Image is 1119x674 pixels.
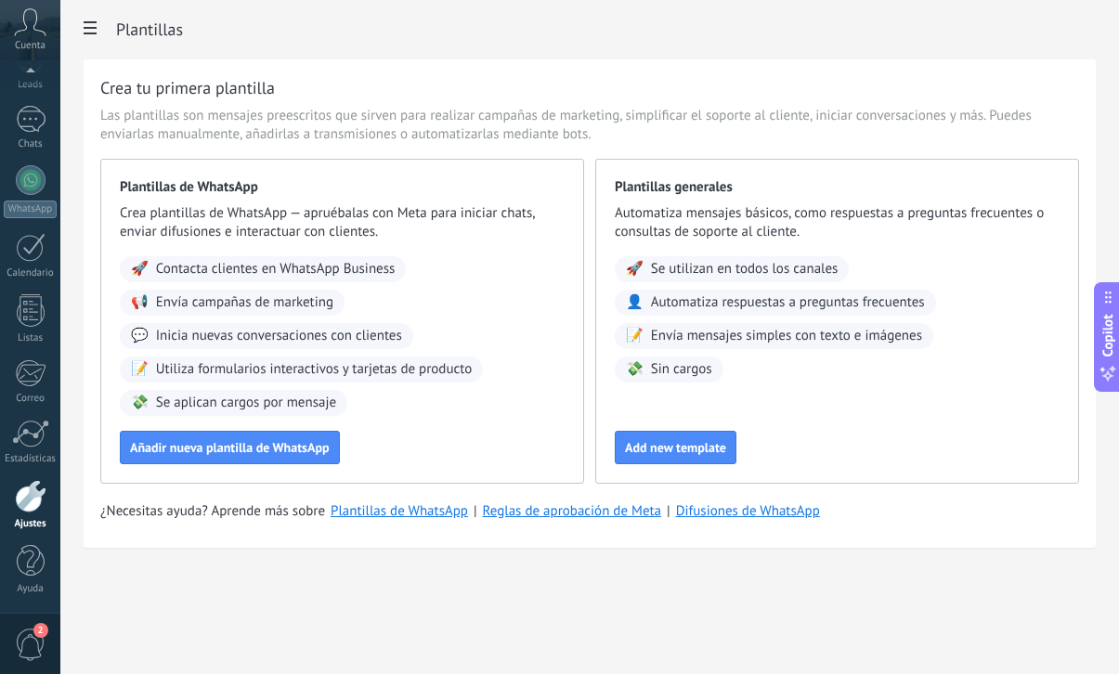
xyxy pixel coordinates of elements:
[626,360,644,379] span: 💸
[4,267,58,279] div: Calendario
[130,441,330,454] span: Añadir nueva plantilla de WhatsApp
[131,293,149,312] span: 📢
[626,327,644,345] span: 📝
[676,502,820,520] a: Difusiones de WhatsApp
[4,453,58,465] div: Estadísticas
[651,360,712,379] span: Sin cargos
[4,332,58,344] div: Listas
[120,178,565,197] span: Plantillas de WhatsApp
[131,260,149,279] span: 🚀
[100,107,1079,144] span: Las plantillas son mensajes preescritos que sirven para realizar campañas de marketing, simplific...
[156,293,333,312] span: Envía campañas de marketing
[651,327,922,345] span: Envía mensajes simples con texto e imágenes
[156,360,473,379] span: Utiliza formularios interactivos y tarjetas de producto
[4,518,58,530] div: Ajustes
[156,260,396,279] span: Contacta clientes en WhatsApp Business
[100,502,1079,521] div: | |
[15,40,46,52] span: Cuenta
[483,502,662,520] a: Reglas de aprobación de Meta
[100,76,275,99] h3: Crea tu primera plantilla
[4,138,58,150] div: Chats
[615,178,1060,197] span: Plantillas generales
[131,327,149,345] span: 💬
[131,394,149,412] span: 💸
[120,431,340,464] button: Añadir nueva plantilla de WhatsApp
[625,441,726,454] span: Add new template
[331,502,468,520] a: Plantillas de WhatsApp
[626,293,644,312] span: 👤
[4,393,58,405] div: Correo
[4,583,58,595] div: Ayuda
[615,431,736,464] button: Add new template
[615,204,1060,241] span: Automatiza mensajes básicos, como respuestas a preguntas frecuentes o consultas de soporte al cli...
[33,623,48,638] span: 2
[651,260,839,279] span: Se utilizan en todos los canales
[156,327,402,345] span: Inicia nuevas conversaciones con clientes
[156,394,336,412] span: Se aplican cargos por mensaje
[120,204,565,241] span: Crea plantillas de WhatsApp — apruébalas con Meta para iniciar chats, enviar difusiones e interac...
[1099,315,1117,357] span: Copilot
[4,201,57,218] div: WhatsApp
[131,360,149,379] span: 📝
[626,260,644,279] span: 🚀
[116,11,1096,48] h2: Plantillas
[100,502,325,521] span: ¿Necesitas ayuda? Aprende más sobre
[651,293,925,312] span: Automatiza respuestas a preguntas frecuentes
